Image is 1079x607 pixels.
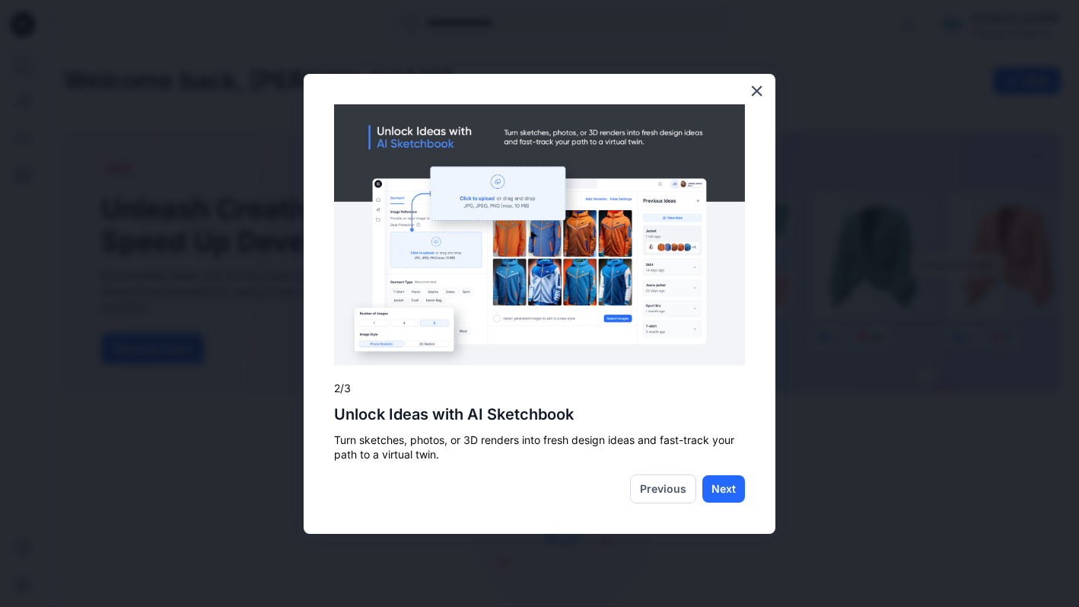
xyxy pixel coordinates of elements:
[630,474,696,503] button: Previous
[334,433,745,462] p: Turn sketches, photos, or 3D renders into fresh design ideas and fast-track your path to a virtua...
[702,475,745,503] button: Next
[334,381,745,396] p: 2/3
[334,405,745,423] h2: Unlock Ideas with AI Sketchbook
[750,78,764,103] button: Close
